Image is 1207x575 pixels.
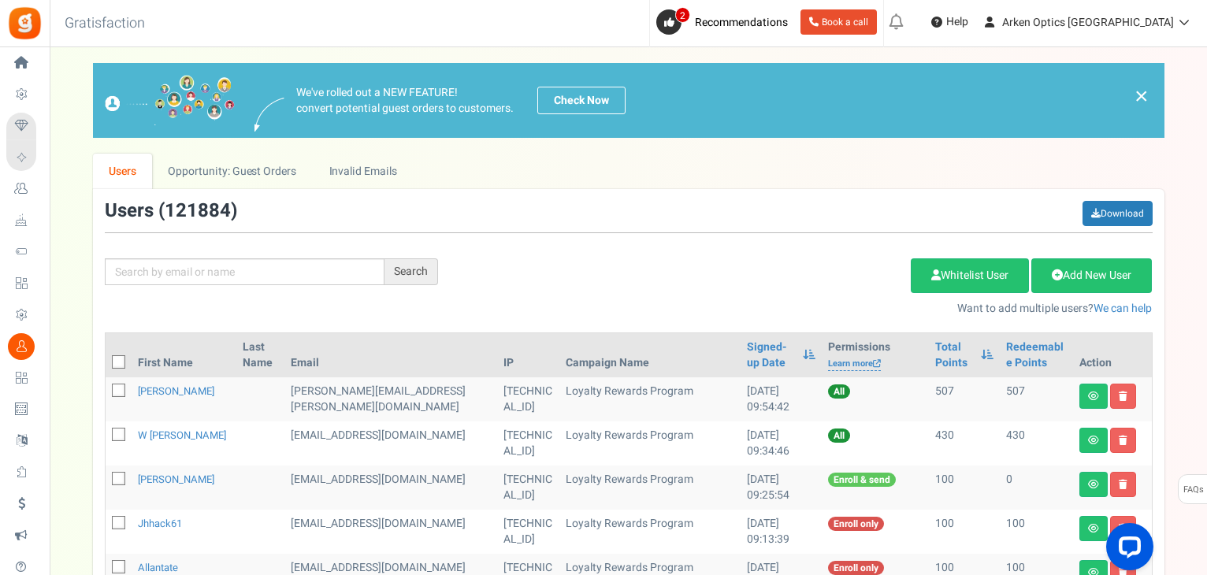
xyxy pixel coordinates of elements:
[1183,475,1204,505] span: FAQs
[935,339,973,371] a: Total Points
[828,358,881,371] a: Learn more
[828,561,884,575] span: Enroll only
[559,421,741,466] td: Loyalty Rewards Program
[296,85,514,117] p: We've rolled out a NEW FEATURE! convert potential guest orders to customers.
[497,466,559,510] td: [TECHNICAL_ID]
[559,333,741,377] th: Campaign Name
[236,333,284,377] th: Last Name
[105,201,237,221] h3: Users ( )
[741,510,821,554] td: [DATE] 09:13:39
[741,421,821,466] td: [DATE] 09:34:46
[1006,339,1067,371] a: Redeemable Points
[828,384,850,399] span: All
[1000,377,1073,421] td: 507
[138,516,182,531] a: jhhack61
[1094,300,1152,317] a: We can help
[1119,480,1127,489] i: Delete user
[1073,333,1152,377] th: Action
[284,333,498,377] th: Email
[656,9,794,35] a: 2 Recommendations
[138,384,214,399] a: [PERSON_NAME]
[105,258,384,285] input: Search by email or name
[1000,466,1073,510] td: 0
[1088,524,1099,533] i: View details
[284,421,498,466] td: [EMAIL_ADDRESS][DOMAIN_NAME]
[152,154,312,189] a: Opportunity: Guest Orders
[138,428,226,443] a: W [PERSON_NAME]
[911,258,1029,293] a: Whitelist User
[675,7,690,23] span: 2
[1088,436,1099,445] i: View details
[1002,14,1174,31] span: Arken Optics [GEOGRAPHIC_DATA]
[741,466,821,510] td: [DATE] 09:25:54
[384,258,438,285] div: Search
[1119,436,1127,445] i: Delete user
[284,466,498,510] td: General
[800,9,877,35] a: Book a call
[925,9,975,35] a: Help
[93,154,153,189] a: Users
[828,428,850,443] span: All
[138,560,178,575] a: allantate
[462,301,1153,317] p: Want to add multiple users?
[1000,421,1073,466] td: 430
[695,14,788,31] span: Recommendations
[828,473,896,487] span: Enroll & send
[1083,201,1153,226] a: Download
[537,87,626,114] a: Check Now
[254,98,284,132] img: images
[929,377,1000,421] td: 507
[747,339,794,371] a: Signed-up Date
[1135,87,1149,106] a: ×
[497,377,559,421] td: [TECHNICAL_ID]
[1119,391,1127,401] i: Delete user
[7,6,43,41] img: Gratisfaction
[929,466,1000,510] td: 100
[497,333,559,377] th: IP
[828,517,884,531] span: Enroll only
[47,8,162,39] h3: Gratisfaction
[1088,480,1099,489] i: View details
[165,197,231,224] span: 121884
[284,377,498,421] td: [PERSON_NAME][EMAIL_ADDRESS][PERSON_NAME][DOMAIN_NAME]
[105,75,235,126] img: images
[1088,391,1099,401] i: View details
[138,472,214,487] a: [PERSON_NAME]
[497,510,559,554] td: [TECHNICAL_ID]
[929,510,1000,554] td: 100
[559,377,741,421] td: Loyalty Rewards Program
[497,421,559,466] td: [TECHNICAL_ID]
[313,154,413,189] a: Invalid Emails
[929,421,1000,466] td: 430
[942,14,968,30] span: Help
[1000,510,1073,554] td: 100
[559,510,741,554] td: Loyalty Rewards Program
[132,333,237,377] th: First Name
[822,333,929,377] th: Permissions
[741,377,821,421] td: [DATE] 09:54:42
[1031,258,1152,293] a: Add New User
[284,510,498,554] td: General
[559,466,741,510] td: Loyalty Rewards Program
